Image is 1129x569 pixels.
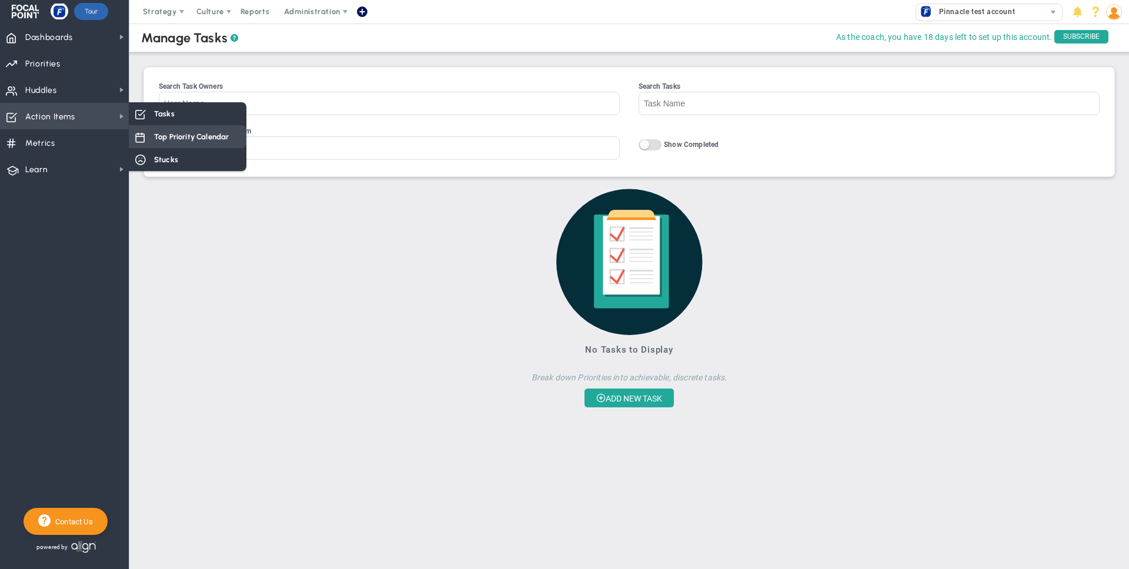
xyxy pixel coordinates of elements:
[584,389,674,407] button: ADD NEW TASK
[918,4,933,19] img: 33468.Company.photo
[25,78,57,103] span: Huddles
[24,538,145,556] div: Powered by Align
[154,131,229,142] span: Top Priority Calendar
[25,25,73,50] span: Dashboards
[1106,4,1122,20] img: 87072.Person.photo
[159,82,620,91] div: Search Task Owners
[141,30,238,46] div: Manage Tasks
[639,92,1100,115] input: Search Tasks
[154,154,178,165] span: Stucks
[343,364,915,389] h4: Break down Priorities into achievable, discrete tasks.
[143,7,177,16] span: Strategy
[933,4,1015,19] span: Pinnacle test account
[25,131,55,156] span: Metrics
[159,92,620,115] input: Search Task Owners
[159,127,620,135] div: Search Task Owners by Team
[154,108,175,119] span: Tasks
[284,7,340,16] span: Administration
[51,517,93,526] span: Contact Us
[196,7,224,16] span: Culture
[25,105,75,129] span: Action Items
[664,140,719,149] span: Show Completed
[1054,30,1108,43] span: SUBSCRIBE
[25,158,48,182] span: Learn
[343,344,915,355] h3: No Tasks to Display
[1045,4,1062,21] span: select
[639,82,1100,91] div: Search Tasks
[25,52,61,76] span: Priorities
[836,30,1052,45] span: As the coach, you have 18 days left to set up this account.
